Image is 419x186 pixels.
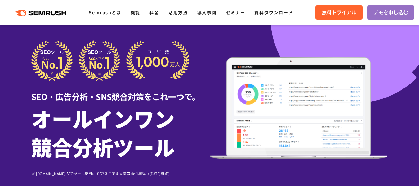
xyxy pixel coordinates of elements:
[367,5,414,20] a: デモを申し込む
[31,81,210,102] div: SEO・広告分析・SNS競合対策をこれ一つで。
[197,9,216,16] a: 導入事例
[31,104,210,161] h1: オールインワン 競合分析ツール
[254,9,293,16] a: 資料ダウンロード
[315,5,363,20] a: 無料トライアル
[31,170,210,176] div: ※ [DOMAIN_NAME] SEOツール部門にてG2スコア＆人気度No.1獲得（[DATE]時点）
[168,9,188,16] a: 活用方法
[322,8,356,16] span: 無料トライアル
[373,8,408,16] span: デモを申し込む
[226,9,245,16] a: セミナー
[149,9,159,16] a: 料金
[89,9,121,16] a: Semrushとは
[131,9,140,16] a: 機能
